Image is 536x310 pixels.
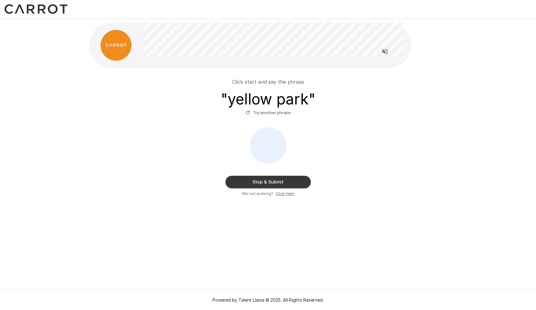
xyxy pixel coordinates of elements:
[232,78,304,86] p: Click start and say the phrase
[244,108,292,117] button: Try another phrase
[242,191,273,197] span: Mic not working?
[100,30,132,61] img: carrot_logo.png
[221,91,315,108] h3: " yellow park "
[7,297,529,303] p: Powered by Talent Llama © 2025. All Rights Reserved.
[226,176,311,188] button: Stop & Submit
[276,191,294,196] u: Click Here
[379,45,391,58] button: Read questions aloud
